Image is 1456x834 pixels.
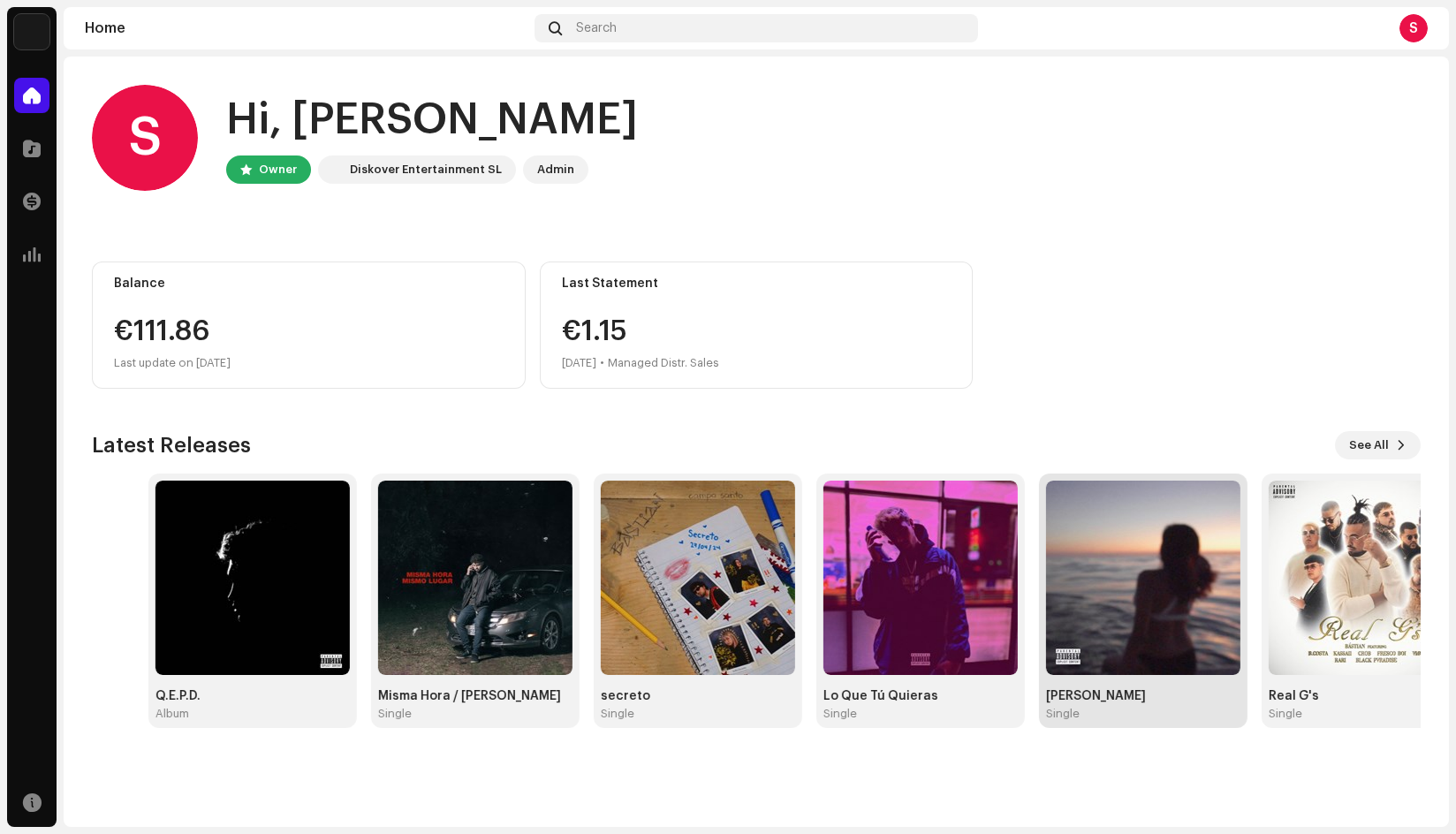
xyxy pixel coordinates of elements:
re-o-card-value: Balance [92,262,526,389]
div: Owner [259,159,297,180]
img: 9f7add8b-ab4e-4152-ba82-c1716561a9e6 [601,481,795,675]
div: • [600,353,604,374]
span: Search [576,21,617,35]
div: Managed Distr. Sales [608,353,719,374]
div: Balance [114,277,504,291]
div: [PERSON_NAME] [1046,689,1240,703]
re-o-card-value: Last Statement [540,262,974,389]
img: 297a105e-aa6c-4183-9ff4-27133c00f2e2 [322,159,343,180]
img: 231bc648-6229-48a3-8c6b-ad43879383a2 [378,481,573,675]
div: Album [155,707,189,721]
div: Single [378,707,412,721]
div: Q.E.P.D. [155,689,350,703]
div: S [1399,14,1428,42]
img: e0575017-2c2d-452f-acfc-ab1ae4cd8df2 [155,481,350,675]
div: Last Statement [562,277,952,291]
div: Diskover Entertainment SL [350,159,502,180]
span: See All [1349,428,1389,463]
div: Single [1046,707,1080,721]
div: Hi, [PERSON_NAME] [226,92,638,148]
div: Misma Hora / [PERSON_NAME] [378,689,573,703]
div: Admin [537,159,574,180]
div: Single [823,707,857,721]
h3: Latest Releases [92,431,251,459]
div: secreto [601,689,795,703]
img: 1957f54e-0641-4f48-ab7d-45a8fc05d6aa [823,481,1018,675]
div: Last update on [DATE] [114,353,504,374]
button: See All [1335,431,1421,459]
img: 297a105e-aa6c-4183-9ff4-27133c00f2e2 [14,14,49,49]
img: fd03fbaa-7ddd-4e20-a8fa-789eb0302cbc [1046,481,1240,675]
div: Single [1269,707,1302,721]
div: [DATE] [562,353,596,374]
div: Home [85,21,527,35]
div: S [92,85,198,191]
div: Single [601,707,634,721]
div: Lo Que Tú Quieras [823,689,1018,703]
